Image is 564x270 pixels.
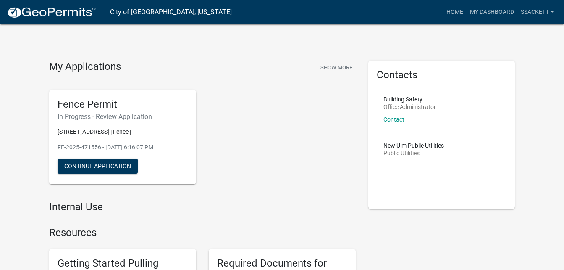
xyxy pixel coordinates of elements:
[110,5,232,19] a: City of [GEOGRAPHIC_DATA], [US_STATE]
[467,4,517,20] a: My Dashboard
[317,61,356,74] button: Show More
[58,143,188,152] p: FE-2025-471556 - [DATE] 6:16:07 PM
[377,69,507,81] h5: Contacts
[58,127,188,136] p: [STREET_ADDRESS] | Fence |
[443,4,467,20] a: Home
[49,227,356,239] h4: Resources
[49,201,356,213] h4: Internal Use
[383,150,444,156] p: Public Utilities
[49,61,121,73] h4: My Applications
[58,159,138,174] button: Continue Application
[383,116,404,123] a: Contact
[517,4,557,20] a: ssackett
[383,96,436,102] p: Building Safety
[58,113,188,121] h6: In Progress - Review Application
[383,104,436,110] p: Office Administrator
[383,143,444,148] p: New Ulm Public Utilities
[58,98,188,111] h5: Fence Permit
